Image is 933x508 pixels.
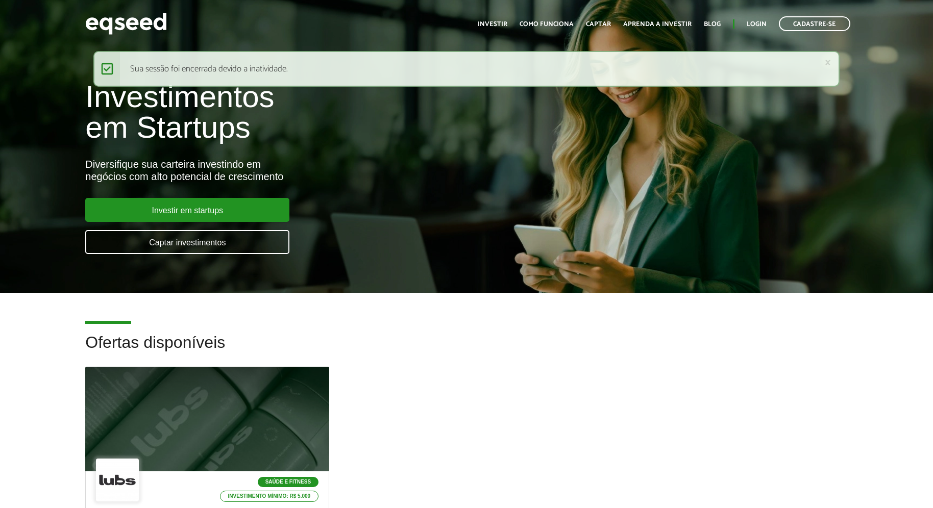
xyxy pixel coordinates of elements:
h2: Ofertas disponíveis [85,334,847,367]
a: Investir em startups [85,198,289,222]
a: × [825,57,831,68]
img: EqSeed [85,10,167,37]
a: Cadastre-se [779,16,850,31]
a: Aprenda a investir [623,21,692,28]
a: Captar investimentos [85,230,289,254]
a: Investir [478,21,507,28]
a: Login [747,21,767,28]
h1: Investimentos em Startups [85,82,536,143]
div: Sua sessão foi encerrada devido a inatividade. [93,51,840,87]
p: Investimento mínimo: R$ 5.000 [220,491,319,502]
div: Diversifique sua carteira investindo em negócios com alto potencial de crescimento [85,158,536,183]
a: Blog [704,21,721,28]
p: Saúde e Fitness [258,477,318,487]
a: Como funciona [520,21,574,28]
a: Captar [586,21,611,28]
